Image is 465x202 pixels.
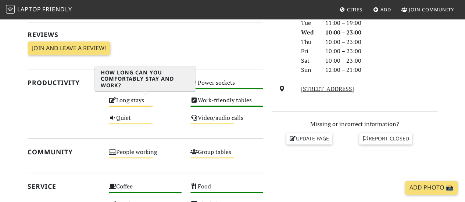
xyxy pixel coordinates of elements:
[28,41,110,55] a: Join and leave a review!
[321,28,442,37] div: 10:00 – 23:00
[95,66,196,92] h3: How long can you comfortably stay and work?
[321,37,442,47] div: 10:00 – 23:00
[359,133,412,144] a: Report closed
[104,95,186,113] div: Long stays
[297,18,321,28] div: Tue
[347,6,362,13] span: Cities
[321,56,442,66] div: 10:00 – 23:00
[398,3,457,16] a: Join Community
[321,65,442,75] div: 12:00 – 21:00
[6,5,15,14] img: LaptopFriendly
[186,113,268,130] div: Video/audio calls
[28,31,263,38] h2: Reviews
[297,65,321,75] div: Sun
[28,183,100,190] h2: Service
[272,120,438,129] p: Missing or incorrect information?
[370,3,394,16] a: Add
[28,148,100,156] h2: Community
[380,6,391,13] span: Add
[286,133,332,144] a: Update page
[186,77,268,95] div: Power sockets
[301,85,354,93] a: [STREET_ADDRESS]
[104,113,186,130] div: Quiet
[17,5,41,13] span: Laptop
[28,79,100,87] h2: Productivity
[297,47,321,56] div: Fri
[104,181,186,199] div: Coffee
[104,147,186,164] div: People working
[297,56,321,66] div: Sat
[6,3,72,16] a: LaptopFriendly LaptopFriendly
[186,181,268,199] div: Food
[321,18,442,28] div: 11:00 – 19:00
[186,147,268,164] div: Group tables
[186,95,268,113] div: Work-friendly tables
[42,5,72,13] span: Friendly
[409,6,454,13] span: Join Community
[297,37,321,47] div: Thu
[337,3,365,16] a: Cities
[321,47,442,56] div: 10:00 – 23:00
[297,28,321,37] div: Wed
